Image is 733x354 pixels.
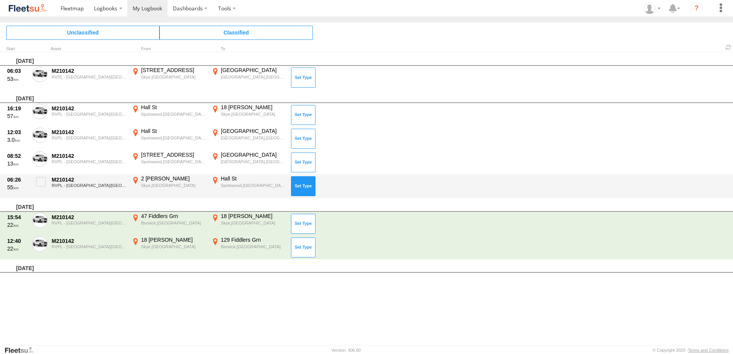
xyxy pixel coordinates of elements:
[221,175,286,182] div: Hall St
[52,183,126,188] div: RVPL - [GEOGRAPHIC_DATA]/[GEOGRAPHIC_DATA]/[GEOGRAPHIC_DATA]
[52,214,126,221] div: M210142
[130,47,207,51] div: From
[52,244,126,249] div: RVPL - [GEOGRAPHIC_DATA]/[GEOGRAPHIC_DATA]/[GEOGRAPHIC_DATA]
[7,67,28,74] div: 06:03
[52,221,126,225] div: RVPL - [GEOGRAPHIC_DATA]/[GEOGRAPHIC_DATA]/[GEOGRAPHIC_DATA]
[221,111,286,117] div: Skye,[GEOGRAPHIC_DATA]
[130,128,207,150] label: Click to View Event Location
[7,160,28,167] div: 13
[7,152,28,159] div: 08:52
[6,47,29,51] div: Click to Sort
[210,175,287,197] label: Click to View Event Location
[690,2,703,15] i: ?
[52,129,126,136] div: M210142
[6,26,159,39] span: Click to view Unclassified Trips
[141,220,206,226] div: Berwick,[GEOGRAPHIC_DATA]
[7,176,28,183] div: 06:26
[210,151,287,174] label: Click to View Event Location
[7,245,28,252] div: 22
[52,159,126,164] div: RVPL - [GEOGRAPHIC_DATA]/[GEOGRAPHIC_DATA]/[GEOGRAPHIC_DATA]
[221,151,286,158] div: [GEOGRAPHIC_DATA]
[141,151,206,158] div: [STREET_ADDRESS]
[291,152,316,172] button: Click to Set
[141,244,206,249] div: Skye,[GEOGRAPHIC_DATA]
[221,67,286,74] div: [GEOGRAPHIC_DATA]
[221,244,286,249] div: Berwick,[GEOGRAPHIC_DATA]
[210,67,287,89] label: Click to View Event Location
[210,104,287,126] label: Click to View Event Location
[7,238,28,244] div: 12:40
[7,129,28,136] div: 12:03
[52,105,126,112] div: M210142
[724,44,733,51] span: Refresh
[7,113,28,120] div: 57
[291,176,316,196] button: Click to Set
[141,183,206,188] div: Skye,[GEOGRAPHIC_DATA]
[141,67,206,74] div: [STREET_ADDRESS]
[159,26,313,39] span: Click to view Classified Trips
[141,104,206,111] div: Hall St
[291,67,316,87] button: Click to Set
[52,176,126,183] div: M210142
[221,159,286,164] div: [GEOGRAPHIC_DATA],[GEOGRAPHIC_DATA]
[141,111,206,117] div: Spotswood,[GEOGRAPHIC_DATA]
[652,348,729,352] div: © Copyright 2025 -
[52,75,126,79] div: RVPL - [GEOGRAPHIC_DATA]/[GEOGRAPHIC_DATA]/[GEOGRAPHIC_DATA]
[52,67,126,74] div: M210142
[221,74,286,80] div: [GEOGRAPHIC_DATA],[GEOGRAPHIC_DATA]
[332,348,361,352] div: Version: 306.00
[7,214,28,221] div: 15:54
[221,135,286,141] div: [GEOGRAPHIC_DATA],[GEOGRAPHIC_DATA]
[7,221,28,228] div: 22
[641,3,663,14] div: Anthony Winton
[141,213,206,220] div: 47 Fiddlers Grn
[291,214,316,234] button: Click to Set
[688,348,729,352] a: Terms and Conditions
[210,128,287,150] label: Click to View Event Location
[52,112,126,116] div: RVPL - [GEOGRAPHIC_DATA]/[GEOGRAPHIC_DATA]/[GEOGRAPHIC_DATA]
[291,105,316,125] button: Click to Set
[7,105,28,112] div: 16:19
[130,175,207,197] label: Click to View Event Location
[52,152,126,159] div: M210142
[130,104,207,126] label: Click to View Event Location
[130,67,207,89] label: Click to View Event Location
[141,74,206,80] div: Skye,[GEOGRAPHIC_DATA]
[7,75,28,82] div: 53
[51,47,127,51] div: Asset
[52,238,126,244] div: M210142
[130,236,207,259] label: Click to View Event Location
[210,47,287,51] div: To
[8,3,48,13] img: fleetsu-logo-horizontal.svg
[210,236,287,259] label: Click to View Event Location
[52,136,126,140] div: RVPL - [GEOGRAPHIC_DATA]/[GEOGRAPHIC_DATA]/[GEOGRAPHIC_DATA]
[221,183,286,188] div: Spotswood,[GEOGRAPHIC_DATA]
[291,238,316,257] button: Click to Set
[7,136,28,143] div: 3.0
[141,175,206,182] div: 2 [PERSON_NAME]
[210,213,287,235] label: Click to View Event Location
[141,236,206,243] div: 18 [PERSON_NAME]
[221,104,286,111] div: 18 [PERSON_NAME]
[221,236,286,243] div: 129 Fiddlers Grn
[141,128,206,134] div: Hall St
[141,135,206,141] div: Spotswood,[GEOGRAPHIC_DATA]
[141,159,206,164] div: Spotswood,[GEOGRAPHIC_DATA]
[130,213,207,235] label: Click to View Event Location
[291,129,316,149] button: Click to Set
[7,184,28,191] div: 55
[4,346,39,354] a: Visit our Website
[221,213,286,220] div: 18 [PERSON_NAME]
[221,220,286,226] div: Skye,[GEOGRAPHIC_DATA]
[130,151,207,174] label: Click to View Event Location
[221,128,286,134] div: [GEOGRAPHIC_DATA]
